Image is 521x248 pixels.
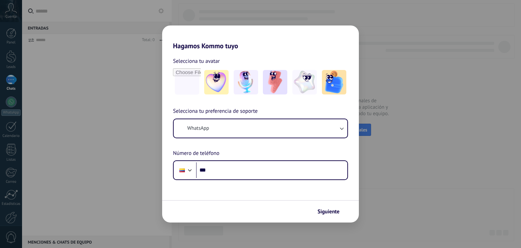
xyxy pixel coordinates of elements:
[317,209,340,214] span: Siguiente
[162,25,359,50] h2: Hagamos Kommo tuyo
[173,149,219,158] span: Número de teléfono
[322,70,346,94] img: -5.jpeg
[204,70,229,94] img: -1.jpeg
[174,119,347,138] button: WhatsApp
[263,70,287,94] img: -3.jpeg
[292,70,317,94] img: -4.jpeg
[176,163,189,177] div: Colombia: + 57
[234,70,258,94] img: -2.jpeg
[173,57,220,66] span: Selecciona tu avatar
[173,107,258,116] span: Selecciona tu preferencia de soporte
[314,206,349,217] button: Siguiente
[187,125,209,132] span: WhatsApp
